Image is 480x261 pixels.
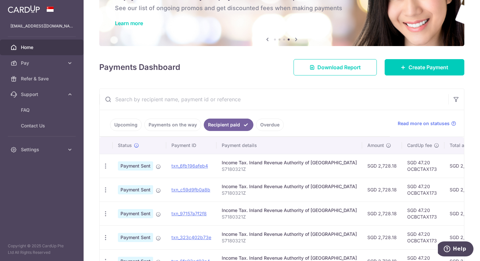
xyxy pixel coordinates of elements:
span: Create Payment [408,63,448,71]
p: S7180321Z [222,190,357,196]
a: Recipient paid [204,119,253,131]
span: Payment Sent [118,161,153,171]
td: SGD 2,728.18 [362,202,402,225]
th: Payment details [216,137,362,154]
a: Payments on the way [144,119,201,131]
span: CardUp fee [407,142,432,149]
a: txn_c59d9fb0a8b [171,187,210,192]
a: Overdue [256,119,284,131]
a: Read more on statuses [398,120,456,127]
td: SGD 47.20 OCBCTAX173 [402,178,444,202]
span: Refer & Save [21,75,64,82]
input: Search by recipient name, payment id or reference [100,89,448,110]
h6: See our list of ongoing promos and get discounted fees when making payments [115,4,449,12]
td: SGD 47.20 OCBCTAX173 [402,154,444,178]
span: Home [21,44,64,51]
a: Upcoming [110,119,142,131]
span: Download Report [317,63,361,71]
a: txn_323c402b73e [171,235,211,240]
a: Download Report [294,59,377,75]
span: Total amt. [450,142,471,149]
td: SGD 2,728.18 [362,178,402,202]
iframe: Opens a widget where you can find more information [438,241,473,258]
span: Contact Us [21,122,64,129]
span: Amount [367,142,384,149]
a: Learn more [115,20,143,26]
td: SGD 2,728.18 [362,154,402,178]
span: Payment Sent [118,233,153,242]
span: Payment Sent [118,209,153,218]
th: Payment ID [166,137,216,154]
img: CardUp [8,5,40,13]
p: [EMAIL_ADDRESS][DOMAIN_NAME] [10,23,73,29]
h4: Payments Dashboard [99,61,180,73]
span: Read more on statuses [398,120,450,127]
div: Income Tax. Inland Revenue Authority of [GEOGRAPHIC_DATA] [222,207,357,214]
p: S7180321Z [222,214,357,220]
div: Income Tax. Inland Revenue Authority of [GEOGRAPHIC_DATA] [222,183,357,190]
p: S7180321Z [222,166,357,172]
span: Support [21,91,64,98]
div: Income Tax. Inland Revenue Authority of [GEOGRAPHIC_DATA] [222,159,357,166]
a: txn_6fb196afeb4 [171,163,208,169]
div: Income Tax. Inland Revenue Authority of [GEOGRAPHIC_DATA] [222,231,357,237]
a: txn_97157a7f2f8 [171,211,207,216]
td: SGD 47.20 OCBCTAX173 [402,225,444,249]
span: Pay [21,60,64,66]
td: SGD 2,728.18 [362,225,402,249]
span: Status [118,142,132,149]
td: SGD 47.20 OCBCTAX173 [402,202,444,225]
a: Create Payment [385,59,464,75]
span: FAQ [21,107,64,113]
p: S7180321Z [222,237,357,244]
span: Payment Sent [118,185,153,194]
span: Settings [21,146,64,153]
